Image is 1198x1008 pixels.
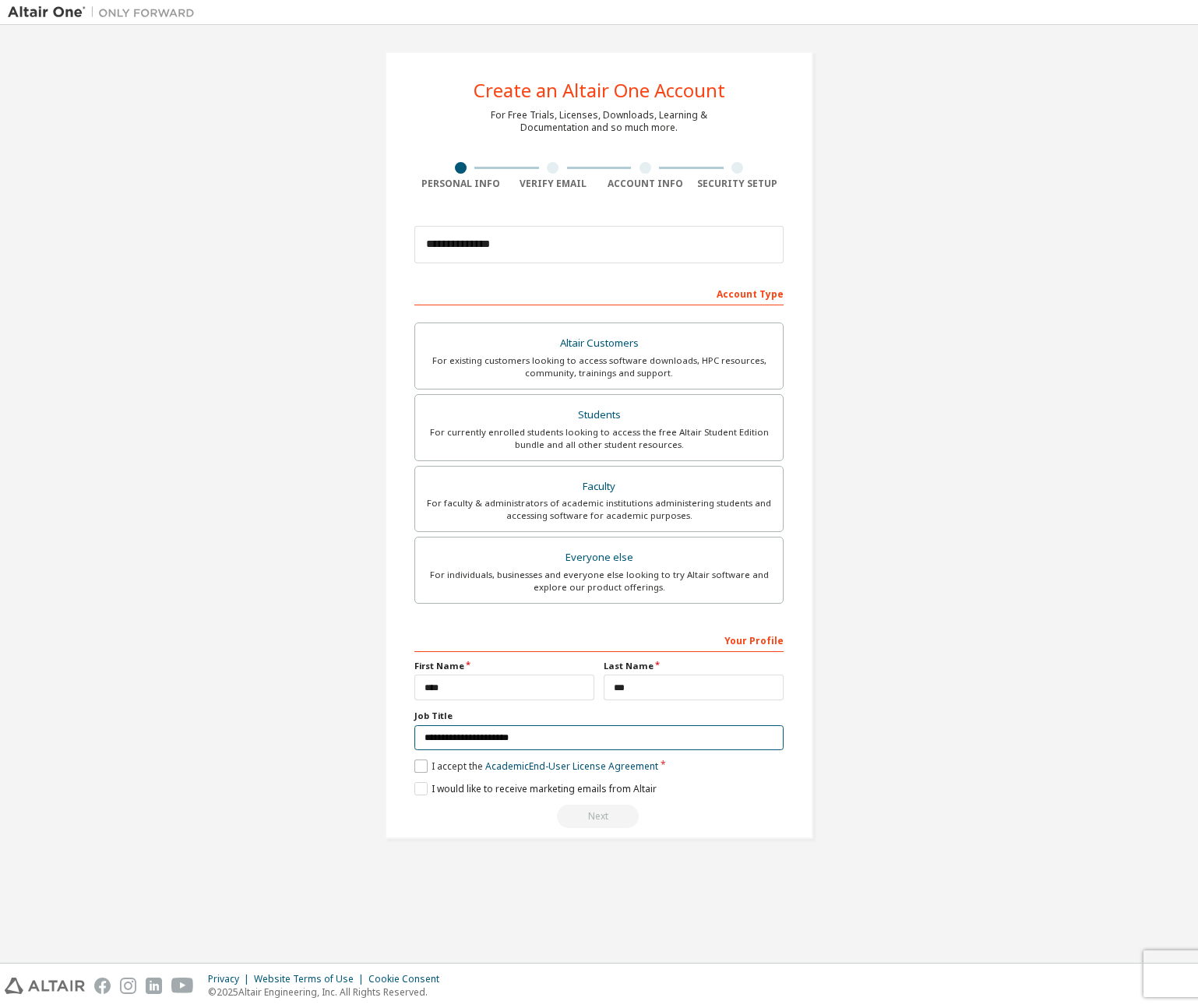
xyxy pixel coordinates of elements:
[8,5,203,20] img: Altair One
[414,280,784,305] div: Account Type
[208,985,449,999] p: © 2025 Altair Engineering, Inc. All Rights Reserved.
[414,760,658,773] label: I accept the
[425,569,773,594] div: For individuals, businesses and everyone else looking to try Altair software and explore our prod...
[120,978,136,994] img: instagram.svg
[414,782,657,795] label: I would like to receive marketing emails from Altair
[414,627,784,652] div: Your Profile
[425,333,773,354] div: Altair Customers
[368,973,449,985] div: Cookie Consent
[599,178,692,190] div: Account Info
[692,178,784,190] div: Security Setup
[425,426,773,451] div: For currently enrolled students looking to access the free Altair Student Edition bundle and all ...
[425,497,773,522] div: For faculty & administrators of academic institutions administering students and accessing softwa...
[425,547,773,569] div: Everyone else
[146,978,162,994] img: linkedin.svg
[5,978,85,994] img: altair_logo.svg
[414,710,784,722] label: Job Title
[474,81,725,100] div: Create an Altair One Account
[94,978,111,994] img: facebook.svg
[604,660,784,672] label: Last Name
[254,973,368,985] div: Website Terms of Use
[485,760,658,773] a: Academic End-User License Agreement
[414,660,594,672] label: First Name
[171,978,194,994] img: youtube.svg
[414,805,784,828] div: Read and acccept EULA to continue
[507,178,600,190] div: Verify Email
[414,178,507,190] div: Personal Info
[425,476,773,498] div: Faculty
[208,973,254,985] div: Privacy
[425,404,773,426] div: Students
[425,354,773,379] div: For existing customers looking to access software downloads, HPC resources, community, trainings ...
[491,109,707,134] div: For Free Trials, Licenses, Downloads, Learning & Documentation and so much more.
